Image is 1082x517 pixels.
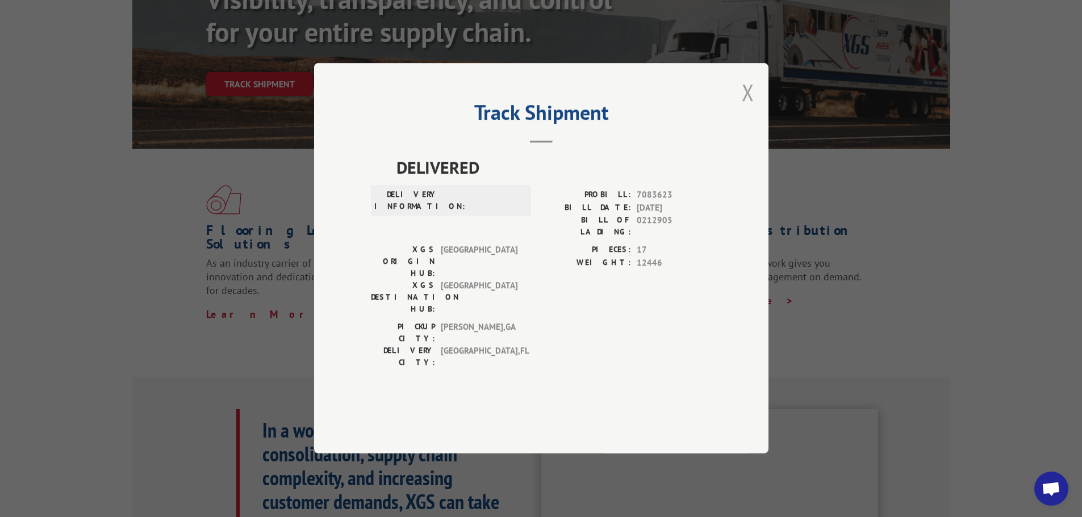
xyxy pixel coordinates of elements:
[441,321,517,345] span: [PERSON_NAME] , GA
[441,244,517,280] span: [GEOGRAPHIC_DATA]
[637,201,712,215] span: [DATE]
[396,155,712,180] span: DELIVERED
[371,104,712,126] h2: Track Shipment
[441,345,517,369] span: [GEOGRAPHIC_DATA] , FL
[541,189,631,202] label: PROBILL:
[371,280,435,316] label: XGS DESTINATION HUB:
[637,244,712,257] span: 17
[441,280,517,316] span: [GEOGRAPHIC_DATA]
[541,257,631,270] label: WEIGHT:
[1034,472,1068,506] div: Open chat
[371,345,435,369] label: DELIVERY CITY:
[541,215,631,238] label: BILL OF LADING:
[742,77,754,107] button: Close modal
[541,201,631,215] label: BILL DATE:
[637,215,712,238] span: 0212905
[371,244,435,280] label: XGS ORIGIN HUB:
[371,321,435,345] label: PICKUP CITY:
[374,189,438,213] label: DELIVERY INFORMATION:
[637,189,712,202] span: 7083623
[541,244,631,257] label: PIECES:
[637,257,712,270] span: 12446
